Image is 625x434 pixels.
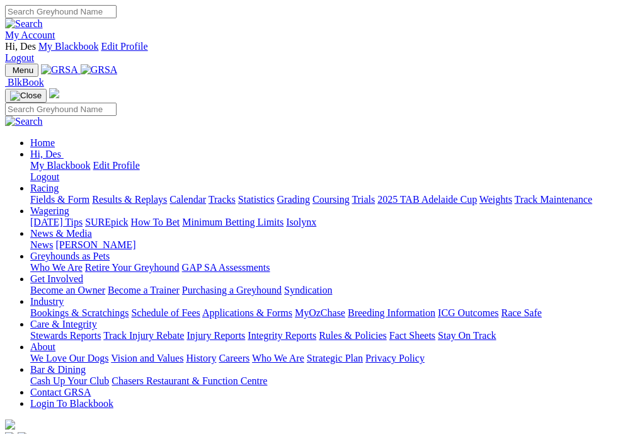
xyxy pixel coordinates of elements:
[30,307,129,318] a: Bookings & Scratchings
[209,194,236,205] a: Tracks
[515,194,592,205] a: Track Maintenance
[219,353,249,363] a: Careers
[30,296,64,307] a: Industry
[186,330,245,341] a: Injury Reports
[295,307,345,318] a: MyOzChase
[284,285,332,295] a: Syndication
[103,330,184,341] a: Track Injury Rebate
[30,239,53,250] a: News
[5,41,620,64] div: My Account
[30,387,91,397] a: Contact GRSA
[30,330,620,341] div: Care & Integrity
[5,18,43,30] img: Search
[186,353,216,363] a: History
[8,77,44,88] span: BlkBook
[30,160,620,183] div: Hi, Des
[30,239,620,251] div: News & Media
[41,64,78,76] img: GRSA
[30,217,620,228] div: Wagering
[30,273,83,284] a: Get Involved
[238,194,275,205] a: Statistics
[30,217,83,227] a: [DATE] Tips
[30,194,89,205] a: Fields & Form
[5,41,36,52] span: Hi, Des
[131,217,180,227] a: How To Bet
[5,89,47,103] button: Toggle navigation
[30,262,83,273] a: Who We Are
[30,183,59,193] a: Racing
[182,262,270,273] a: GAP SA Assessments
[5,103,117,116] input: Search
[30,194,620,205] div: Racing
[30,205,69,216] a: Wagering
[38,41,99,52] a: My Blackbook
[30,375,620,387] div: Bar & Dining
[286,217,316,227] a: Isolynx
[108,285,180,295] a: Become a Trainer
[30,353,620,364] div: About
[5,77,44,88] a: BlkBook
[30,375,109,386] a: Cash Up Your Club
[30,330,101,341] a: Stewards Reports
[30,262,620,273] div: Greyhounds as Pets
[92,194,167,205] a: Results & Replays
[438,330,496,341] a: Stay On Track
[111,353,183,363] a: Vision and Values
[319,330,387,341] a: Rules & Policies
[30,319,97,329] a: Care & Integrity
[312,194,350,205] a: Coursing
[30,341,55,352] a: About
[101,41,147,52] a: Edit Profile
[30,228,92,239] a: News & Media
[93,160,140,171] a: Edit Profile
[30,149,64,159] a: Hi, Des
[49,88,59,98] img: logo-grsa-white.png
[348,307,435,318] a: Breeding Information
[10,91,42,101] img: Close
[182,285,282,295] a: Purchasing a Greyhound
[277,194,310,205] a: Grading
[30,137,55,148] a: Home
[30,353,108,363] a: We Love Our Dogs
[501,307,541,318] a: Race Safe
[169,194,206,205] a: Calendar
[30,160,91,171] a: My Blackbook
[85,262,180,273] a: Retire Your Greyhound
[85,217,128,227] a: SUREpick
[30,307,620,319] div: Industry
[438,307,498,318] a: ICG Outcomes
[307,353,363,363] a: Strategic Plan
[30,398,113,409] a: Login To Blackbook
[365,353,425,363] a: Privacy Policy
[182,217,284,227] a: Minimum Betting Limits
[30,285,105,295] a: Become an Owner
[5,52,34,63] a: Logout
[389,330,435,341] a: Fact Sheets
[377,194,477,205] a: 2025 TAB Adelaide Cup
[248,330,316,341] a: Integrity Reports
[112,375,267,386] a: Chasers Restaurant & Function Centre
[81,64,118,76] img: GRSA
[5,30,55,40] a: My Account
[5,420,15,430] img: logo-grsa-white.png
[30,364,86,375] a: Bar & Dining
[5,64,38,77] button: Toggle navigation
[30,149,61,159] span: Hi, Des
[131,307,200,318] a: Schedule of Fees
[13,66,33,75] span: Menu
[5,116,43,127] img: Search
[30,171,59,182] a: Logout
[30,251,110,261] a: Greyhounds as Pets
[479,194,512,205] a: Weights
[55,239,135,250] a: [PERSON_NAME]
[252,353,304,363] a: Who We Are
[30,285,620,296] div: Get Involved
[202,307,292,318] a: Applications & Forms
[352,194,375,205] a: Trials
[5,5,117,18] input: Search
